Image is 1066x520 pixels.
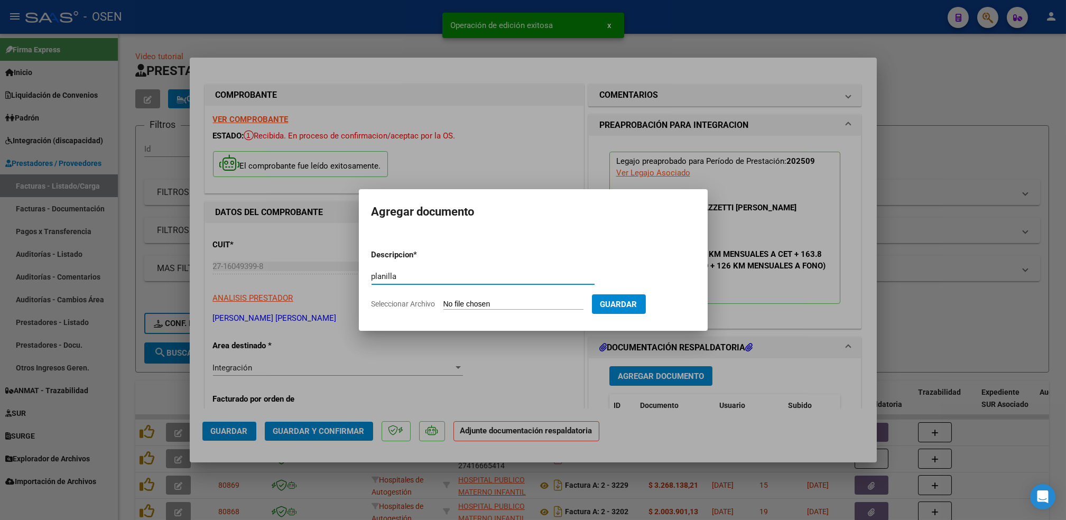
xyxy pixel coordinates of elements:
[592,294,646,314] button: Guardar
[600,300,637,309] span: Guardar
[1030,484,1055,509] div: Open Intercom Messenger
[372,249,469,261] p: Descripcion
[372,202,695,222] h2: Agregar documento
[372,300,435,308] span: Seleccionar Archivo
